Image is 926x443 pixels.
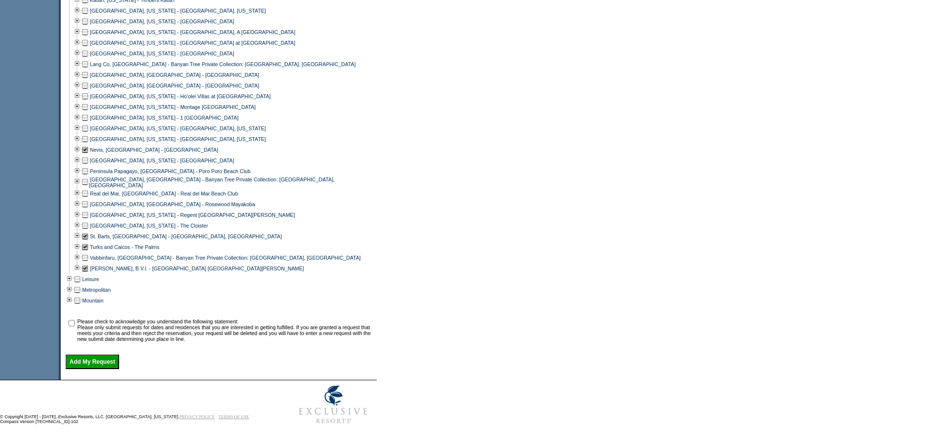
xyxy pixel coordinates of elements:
[90,51,234,56] a: [GEOGRAPHIC_DATA], [US_STATE] - [GEOGRAPHIC_DATA]
[90,104,256,110] a: [GEOGRAPHIC_DATA], [US_STATE] - Montage [GEOGRAPHIC_DATA]
[82,276,99,282] a: Leisure
[90,115,239,121] a: [GEOGRAPHIC_DATA], [US_STATE] - 1 [GEOGRAPHIC_DATA]
[89,177,334,188] a: [GEOGRAPHIC_DATA], [GEOGRAPHIC_DATA] - Banyan Tree Private Collection: [GEOGRAPHIC_DATA], [GEOGRA...
[90,40,295,46] a: [GEOGRAPHIC_DATA], [US_STATE] - [GEOGRAPHIC_DATA] at [GEOGRAPHIC_DATA]
[90,212,295,218] a: [GEOGRAPHIC_DATA], [US_STATE] - Regent [GEOGRAPHIC_DATA][PERSON_NAME]
[219,414,249,419] a: TERMS OF USE
[90,147,218,153] a: Nevis, [GEOGRAPHIC_DATA] - [GEOGRAPHIC_DATA]
[90,136,266,142] a: [GEOGRAPHIC_DATA], [US_STATE] - [GEOGRAPHIC_DATA], [US_STATE]
[90,191,238,196] a: Real del Mar, [GEOGRAPHIC_DATA] - Real del Mar Beach Club
[77,319,373,342] td: Please check to acknowledge you understand the following statement: Please only submit requests f...
[66,354,119,369] input: Add My Request
[90,83,259,89] a: [GEOGRAPHIC_DATA], [GEOGRAPHIC_DATA] - [GEOGRAPHIC_DATA]
[90,158,234,163] a: [GEOGRAPHIC_DATA], [US_STATE] - [GEOGRAPHIC_DATA]
[90,223,208,229] a: [GEOGRAPHIC_DATA], [US_STATE] - The Cloister
[82,298,104,303] a: Mountain
[90,168,250,174] a: Peninsula Papagayo, [GEOGRAPHIC_DATA] - Poro Poro Beach Club
[90,93,271,99] a: [GEOGRAPHIC_DATA], [US_STATE] - Ho'olei Villas at [GEOGRAPHIC_DATA]
[290,380,377,429] img: Exclusive Resorts
[90,18,234,24] a: [GEOGRAPHIC_DATA], [US_STATE] - [GEOGRAPHIC_DATA]
[90,61,356,67] a: Lang Co, [GEOGRAPHIC_DATA] - Banyan Tree Private Collection: [GEOGRAPHIC_DATA], [GEOGRAPHIC_DATA]
[90,8,266,14] a: [GEOGRAPHIC_DATA], [US_STATE] - [GEOGRAPHIC_DATA], [US_STATE]
[90,255,361,261] a: Vabbinfaru, [GEOGRAPHIC_DATA] - Banyan Tree Private Collection: [GEOGRAPHIC_DATA], [GEOGRAPHIC_DATA]
[179,414,215,419] a: PRIVACY POLICY
[90,201,255,207] a: [GEOGRAPHIC_DATA], [GEOGRAPHIC_DATA] - Rosewood Mayakoba
[90,72,259,78] a: [GEOGRAPHIC_DATA], [GEOGRAPHIC_DATA] - [GEOGRAPHIC_DATA]
[82,287,111,293] a: Metropolitan
[90,233,282,239] a: St. Barts, [GEOGRAPHIC_DATA] - [GEOGRAPHIC_DATA], [GEOGRAPHIC_DATA]
[90,29,295,35] a: [GEOGRAPHIC_DATA], [US_STATE] - [GEOGRAPHIC_DATA], A [GEOGRAPHIC_DATA]
[90,125,266,131] a: [GEOGRAPHIC_DATA], [US_STATE] - [GEOGRAPHIC_DATA], [US_STATE]
[90,244,159,250] a: Turks and Caicos - The Palms
[90,266,304,271] a: [PERSON_NAME], B.V.I. - [GEOGRAPHIC_DATA] [GEOGRAPHIC_DATA][PERSON_NAME]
